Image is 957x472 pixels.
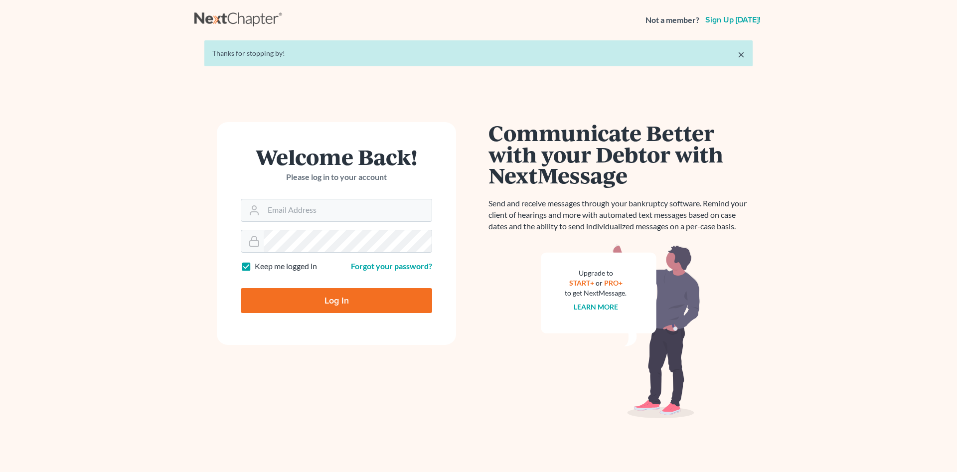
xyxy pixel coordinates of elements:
input: Email Address [264,199,432,221]
span: or [596,279,603,287]
p: Send and receive messages through your bankruptcy software. Remind your client of hearings and mo... [488,198,753,232]
a: PRO+ [604,279,623,287]
a: START+ [569,279,594,287]
a: Sign up [DATE]! [703,16,763,24]
a: Forgot your password? [351,261,432,271]
p: Please log in to your account [241,171,432,183]
a: Learn more [574,303,618,311]
h1: Welcome Back! [241,146,432,167]
h1: Communicate Better with your Debtor with NextMessage [488,122,753,186]
div: Thanks for stopping by! [212,48,745,58]
a: × [738,48,745,60]
div: to get NextMessage. [565,288,627,298]
input: Log In [241,288,432,313]
div: Upgrade to [565,268,627,278]
label: Keep me logged in [255,261,317,272]
img: nextmessage_bg-59042aed3d76b12b5cd301f8e5b87938c9018125f34e5fa2b7a6b67550977c72.svg [541,244,700,419]
strong: Not a member? [645,14,699,26]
